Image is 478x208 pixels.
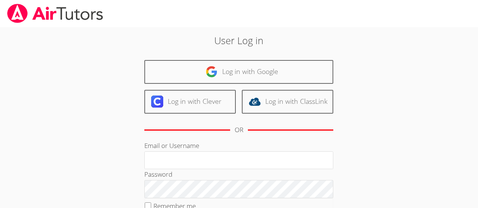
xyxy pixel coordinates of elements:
[235,125,243,136] div: OR
[110,33,368,48] h2: User Log in
[249,96,261,108] img: classlink-logo-d6bb404cc1216ec64c9a2012d9dc4662098be43eaf13dc465df04b49fa7ab582.svg
[144,170,172,179] label: Password
[206,66,218,78] img: google-logo-50288ca7cdecda66e5e0955fdab243c47b7ad437acaf1139b6f446037453330a.svg
[6,4,104,23] img: airtutors_banner-c4298cdbf04f3fff15de1276eac7730deb9818008684d7c2e4769d2f7ddbe033.png
[144,141,199,150] label: Email or Username
[144,90,236,114] a: Log in with Clever
[151,96,163,108] img: clever-logo-6eab21bc6e7a338710f1a6ff85c0baf02591cd810cc4098c63d3a4b26e2feb20.svg
[242,90,333,114] a: Log in with ClassLink
[144,60,333,84] a: Log in with Google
